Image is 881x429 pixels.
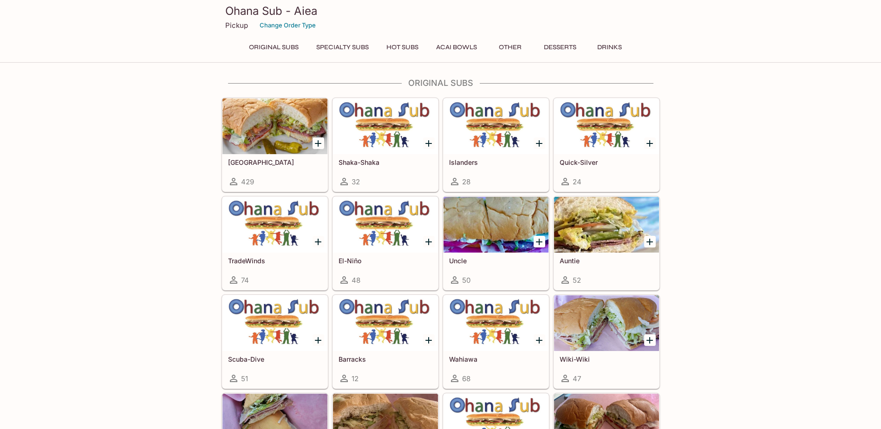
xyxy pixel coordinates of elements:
div: El-Niño [333,197,438,253]
span: 74 [241,276,249,285]
div: TradeWinds [222,197,327,253]
h5: Wiki-Wiki [560,355,653,363]
div: Uncle [444,197,548,253]
span: 28 [462,177,470,186]
button: Add Shaka-Shaka [423,137,435,149]
span: 24 [573,177,581,186]
h4: Original Subs [222,78,660,88]
a: Auntie52 [554,196,659,290]
span: 429 [241,177,254,186]
h5: Quick-Silver [560,158,653,166]
button: Add Italinano [313,137,324,149]
button: Add Barracks [423,334,435,346]
div: Islanders [444,98,548,154]
div: Shaka-Shaka [333,98,438,154]
span: 32 [352,177,360,186]
a: Wahiawa68 [443,295,549,389]
span: 51 [241,374,248,383]
button: Desserts [539,41,581,54]
a: Barracks12 [333,295,438,389]
h5: Barracks [339,355,432,363]
div: Scuba-Dive [222,295,327,351]
h5: Shaka-Shaka [339,158,432,166]
h5: Auntie [560,257,653,265]
div: Quick-Silver [554,98,659,154]
button: Add Scuba-Dive [313,334,324,346]
a: [GEOGRAPHIC_DATA]429 [222,98,328,192]
button: Add TradeWinds [313,236,324,247]
button: Add Islanders [534,137,545,149]
span: 68 [462,374,470,383]
a: Quick-Silver24 [554,98,659,192]
button: Other [489,41,531,54]
button: Original Subs [244,41,304,54]
button: Acai Bowls [431,41,482,54]
button: Specialty Subs [311,41,374,54]
button: Add El-Niño [423,236,435,247]
h5: Islanders [449,158,543,166]
button: Change Order Type [255,18,320,32]
a: Wiki-Wiki47 [554,295,659,389]
span: 50 [462,276,470,285]
h5: Scuba-Dive [228,355,322,363]
h5: El-Niño [339,257,432,265]
a: Uncle50 [443,196,549,290]
a: El-Niño48 [333,196,438,290]
div: Barracks [333,295,438,351]
h5: Uncle [449,257,543,265]
button: Hot Subs [381,41,424,54]
p: Pickup [225,21,248,30]
div: Italinano [222,98,327,154]
button: Add Wahiawa [534,334,545,346]
h5: TradeWinds [228,257,322,265]
div: Wiki-Wiki [554,295,659,351]
button: Add Uncle [534,236,545,247]
h5: Wahiawa [449,355,543,363]
button: Add Wiki-Wiki [644,334,656,346]
span: 48 [352,276,360,285]
span: 47 [573,374,581,383]
h3: Ohana Sub - Aiea [225,4,656,18]
a: Scuba-Dive51 [222,295,328,389]
div: Wahiawa [444,295,548,351]
div: Auntie [554,197,659,253]
a: Shaka-Shaka32 [333,98,438,192]
span: 52 [573,276,581,285]
a: Islanders28 [443,98,549,192]
button: Add Auntie [644,236,656,247]
h5: [GEOGRAPHIC_DATA] [228,158,322,166]
button: Drinks [589,41,631,54]
span: 12 [352,374,359,383]
button: Add Quick-Silver [644,137,656,149]
a: TradeWinds74 [222,196,328,290]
